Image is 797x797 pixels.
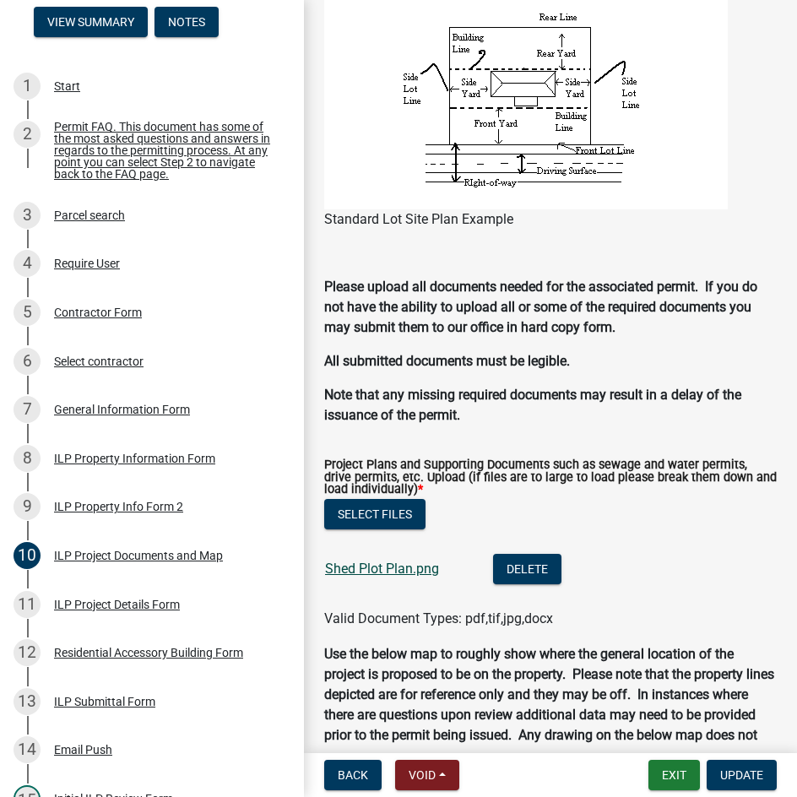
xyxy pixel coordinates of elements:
button: Void [395,760,459,790]
wm-modal-confirm: Delete Document [493,562,561,578]
div: Require User [54,258,120,269]
span: Back [338,768,368,782]
div: 9 [14,493,41,520]
a: Shed Plot Plan.png [325,561,439,577]
button: View Summary [34,7,148,37]
wm-modal-confirm: Notes [155,16,219,30]
button: Exit [648,760,700,790]
span: Update [720,768,763,782]
div: 4 [14,250,41,277]
div: ILP Property Information Form [54,453,215,464]
span: Void [409,768,436,782]
div: Select contractor [54,355,144,367]
div: Email Push [54,744,112,756]
div: 3 [14,202,41,229]
strong: Note that any missing required documents may result in a delay of the issuance of the permit. [324,387,741,423]
div: ILP Project Documents and Map [54,550,223,561]
label: Project Plans and Supporting Documents such as sewage and water permits, drive permits, etc. Uplo... [324,459,777,496]
div: 13 [14,688,41,715]
div: 5 [14,299,41,326]
span: Valid Document Types: pdf,tif,jpg,docx [324,610,553,626]
div: 7 [14,396,41,423]
div: Start [54,80,80,92]
div: General Information Form [54,404,190,415]
button: Back [324,760,382,790]
div: ILP Submittal Form [54,696,155,708]
div: ILP Project Details Form [54,599,180,610]
strong: All submitted documents must be legible. [324,353,570,369]
strong: Use the below map to roughly show where the general location of the project is proposed to be on ... [324,646,774,763]
div: 8 [14,445,41,472]
div: Residential Accessory Building Form [54,647,243,659]
figcaption: Standard Lot Site Plan Example [324,209,777,230]
strong: Please upload all documents needed for the associated permit. If you do not have the ability to u... [324,279,757,335]
div: ILP Property Info Form 2 [54,501,183,512]
div: 11 [14,591,41,618]
button: Notes [155,7,219,37]
div: 1 [14,73,41,100]
button: Select files [324,499,426,529]
div: 10 [14,542,41,569]
div: 14 [14,736,41,763]
div: Parcel search [54,209,125,221]
div: 12 [14,639,41,666]
button: Delete [493,554,561,584]
wm-modal-confirm: Summary [34,16,148,30]
div: Contractor Form [54,306,142,318]
div: Permit FAQ. This document has some of the most asked questions and answers in regards to the perm... [54,121,277,180]
div: 6 [14,348,41,375]
div: 2 [14,121,41,148]
button: Update [707,760,777,790]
